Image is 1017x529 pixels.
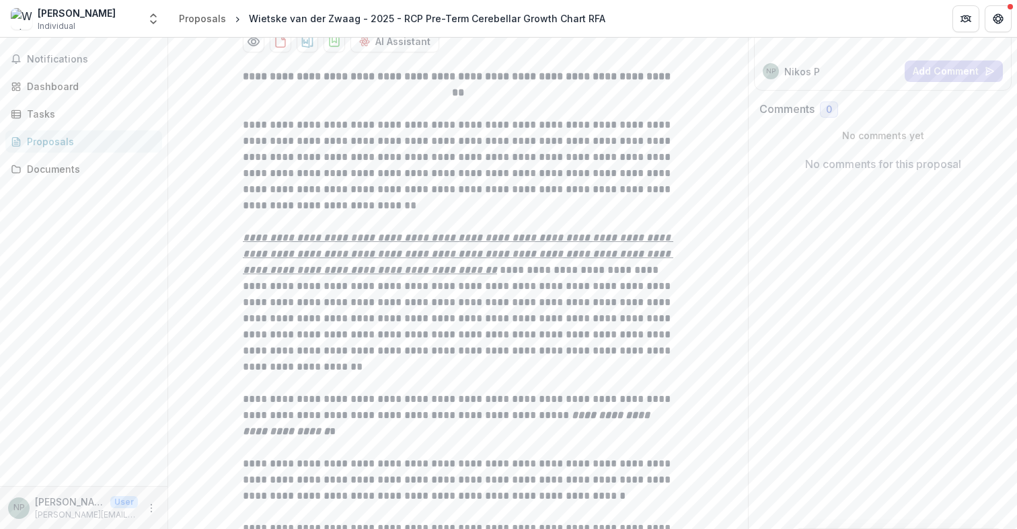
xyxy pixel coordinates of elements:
[5,48,162,70] button: Notifications
[27,134,151,149] div: Proposals
[324,31,345,52] button: download-proposal
[249,11,605,26] div: Wietske van der Zwaag - 2025 - RCP Pre-Term Cerebellar Growth Chart RFA
[5,158,162,180] a: Documents
[243,31,264,52] button: Preview c7bf0341-500d-4d7d-a585-b3c10db20bad-0.pdf
[784,65,820,79] p: Nikos P
[297,31,318,52] button: download-proposal
[350,31,439,52] button: AI Assistant
[38,6,116,20] div: [PERSON_NAME]
[35,495,105,509] p: [PERSON_NAME]
[759,128,1006,143] p: No comments yet
[179,11,226,26] div: Proposals
[13,503,25,512] div: Nikos Priovoulos
[5,103,162,125] a: Tasks
[27,107,151,121] div: Tasks
[35,509,138,521] p: [PERSON_NAME][EMAIL_ADDRESS][DOMAIN_NAME]
[985,5,1012,32] button: Get Help
[5,75,162,97] a: Dashboard
[27,79,151,93] div: Dashboard
[38,20,75,32] span: Individual
[27,54,157,65] span: Notifications
[144,5,163,32] button: Open entity switcher
[143,500,159,516] button: More
[174,9,231,28] a: Proposals
[270,31,291,52] button: download-proposal
[759,103,815,116] h2: Comments
[5,130,162,153] a: Proposals
[110,496,138,508] p: User
[11,8,32,30] img: Wietske van der Zwaag
[905,60,1003,82] button: Add Comment
[766,68,776,75] div: Nikos Priovoulos
[805,156,961,172] p: No comments for this proposal
[826,104,832,116] span: 0
[174,9,611,28] nav: breadcrumb
[27,162,151,176] div: Documents
[952,5,979,32] button: Partners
